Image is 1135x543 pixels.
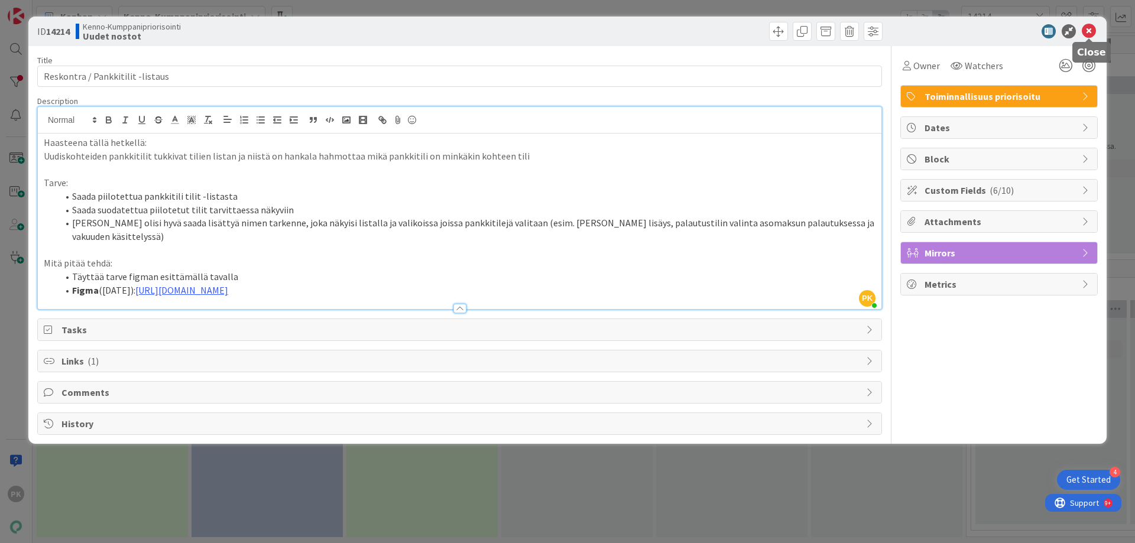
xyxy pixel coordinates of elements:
[37,55,53,66] label: Title
[925,152,1076,166] span: Block
[859,290,875,307] span: PK
[83,31,181,41] b: Uudet nostot
[61,354,860,368] span: Links
[87,355,99,367] span: ( 1 )
[44,176,875,190] p: Tarve:
[58,203,875,217] li: Saada suodatettua piilotetut tilit tarvittaessa näkyviin
[925,89,1076,103] span: Toiminnallisuus priorisoitu
[990,184,1014,196] span: ( 6/10 )
[83,22,181,31] span: Kenno-Kumppanipriorisointi
[44,136,875,149] p: Haasteena tällä hetkellä:
[925,214,1076,229] span: Attachments
[37,66,882,87] input: type card name here...
[44,256,875,270] p: Mitä pitää tehdä:
[37,96,78,106] span: Description
[925,246,1076,260] span: Mirrors
[925,183,1076,197] span: Custom Fields
[965,58,1003,73] span: Watchers
[135,284,228,296] a: [URL][DOMAIN_NAME]
[913,58,940,73] span: Owner
[61,417,860,431] span: History
[925,277,1076,291] span: Metrics
[25,2,54,16] span: Support
[1057,470,1120,490] div: Open Get Started checklist, remaining modules: 4
[1110,467,1120,477] div: 4
[60,5,66,14] div: 9+
[44,149,875,163] p: Uudiskohteiden pankkitilit tukkivat tilien listan ja niistä on hankala hahmottaa mikä pankkitili ...
[61,385,860,399] span: Comments
[1077,47,1106,58] h5: Close
[58,270,875,284] li: Täyttää tarve figman esittämällä tavalla
[58,284,875,297] li: ([DATE]):
[925,121,1076,135] span: Dates
[1066,474,1111,486] div: Get Started
[72,284,99,296] strong: Figma
[58,190,875,203] li: Saada piilotettua pankkitili tilit -listasta
[46,25,70,37] b: 14214
[58,216,875,243] li: [PERSON_NAME] olisi hyvä saada lisättyä nimen tarkenne, joka näkyisi listalla ja valikoissa joiss...
[37,24,70,38] span: ID
[61,323,860,337] span: Tasks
